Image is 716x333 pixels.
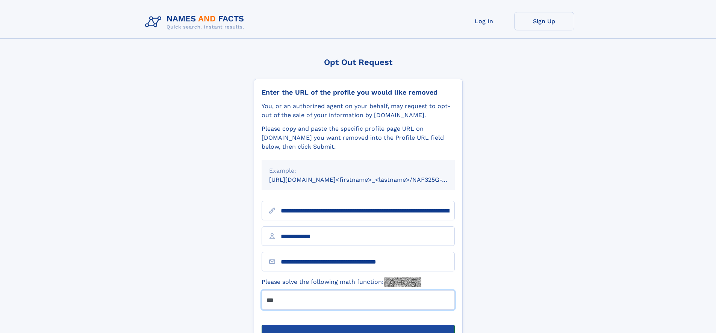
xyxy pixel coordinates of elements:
[142,12,250,32] img: Logo Names and Facts
[262,277,421,287] label: Please solve the following math function:
[254,57,463,67] div: Opt Out Request
[454,12,514,30] a: Log In
[262,88,455,96] div: Enter the URL of the profile you would like removed
[269,176,469,183] small: [URL][DOMAIN_NAME]<firstname>_<lastname>/NAF325G-xxxxxxxx
[262,124,455,151] div: Please copy and paste the specific profile page URL on [DOMAIN_NAME] you want removed into the Pr...
[269,166,447,175] div: Example:
[514,12,574,30] a: Sign Up
[262,102,455,120] div: You, or an authorized agent on your behalf, may request to opt-out of the sale of your informatio...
